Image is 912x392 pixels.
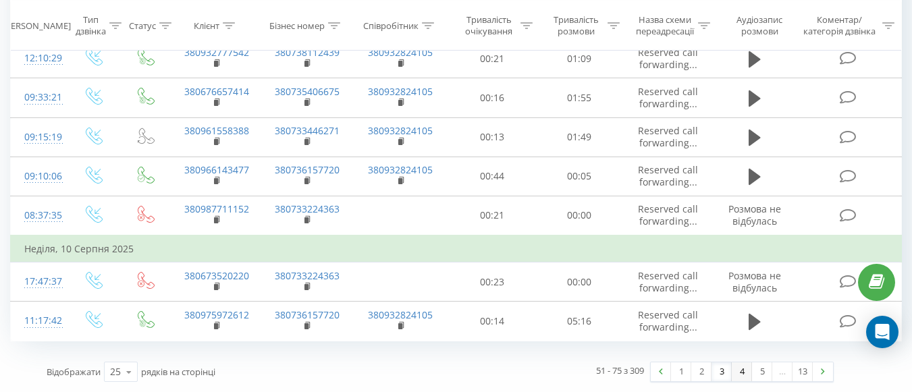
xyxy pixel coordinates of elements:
div: Статус [129,20,156,31]
div: 09:10:06 [24,163,53,190]
div: 17:47:37 [24,269,53,295]
td: 00:05 [536,157,623,196]
div: 09:15:19 [24,124,53,150]
td: 01:55 [536,78,623,117]
span: Reserved call forwarding... [638,163,698,188]
div: 09:33:21 [24,84,53,111]
a: 380673520220 [184,269,249,282]
div: Тривалість очікування [461,14,517,37]
a: 380932824105 [368,163,433,176]
div: Аудіозапис розмови [726,14,794,37]
td: 00:16 [449,78,536,117]
a: 5 [752,362,772,381]
a: 380961558388 [184,124,249,137]
div: 11:17:42 [24,308,53,334]
div: … [772,362,793,381]
td: 00:14 [449,302,536,341]
span: Розмова не відбулась [728,269,781,294]
span: Reserved call forwarding... [638,269,698,294]
div: 51 - 75 з 309 [596,364,644,377]
td: Неділя, 10 Серпня 2025 [11,235,902,262]
a: 380966143477 [184,163,249,176]
td: 00:23 [449,262,536,302]
td: 00:44 [449,157,536,196]
span: рядків на сторінці [141,366,215,378]
td: 00:21 [449,39,536,78]
a: 380738112439 [275,46,340,59]
a: 3 [712,362,732,381]
a: 380932777542 [184,46,249,59]
a: 1 [671,362,691,381]
span: Reserved call forwarding... [638,202,698,227]
a: 380676657414 [184,85,249,98]
a: 13 [793,362,813,381]
a: 380932824105 [368,308,433,321]
div: Тривалість розмови [548,14,604,37]
div: Бізнес номер [269,20,325,31]
div: Open Intercom Messenger [866,316,898,348]
a: 380736157720 [275,163,340,176]
span: Reserved call forwarding... [638,46,698,71]
div: 12:10:29 [24,45,53,72]
td: 00:21 [449,196,536,235]
div: 25 [110,365,121,379]
span: Відображати [47,366,101,378]
td: 01:49 [536,117,623,157]
div: Клієнт [194,20,219,31]
a: 380736157720 [275,308,340,321]
div: [PERSON_NAME] [3,20,71,31]
div: Назва схеми переадресації [635,14,695,37]
span: Reserved call forwarding... [638,124,698,149]
a: 380733224363 [275,269,340,282]
div: Співробітник [363,20,419,31]
td: 01:09 [536,39,623,78]
a: 380735406675 [275,85,340,98]
a: 380733224363 [275,202,340,215]
span: Розмова не відбулась [728,202,781,227]
td: 00:00 [536,262,623,302]
a: 380932824105 [368,124,433,137]
a: 380733446271 [275,124,340,137]
span: Reserved call forwarding... [638,308,698,333]
td: 05:16 [536,302,623,341]
div: Тип дзвінка [76,14,106,37]
a: 380932824105 [368,46,433,59]
a: 380932824105 [368,85,433,98]
td: 00:13 [449,117,536,157]
a: 4 [732,362,752,381]
a: 2 [691,362,712,381]
a: 380987711152 [184,202,249,215]
a: 380975972612 [184,308,249,321]
div: 08:37:35 [24,202,53,229]
div: Коментар/категорія дзвінка [800,14,879,37]
td: 00:00 [536,196,623,235]
span: Reserved call forwarding... [638,85,698,110]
